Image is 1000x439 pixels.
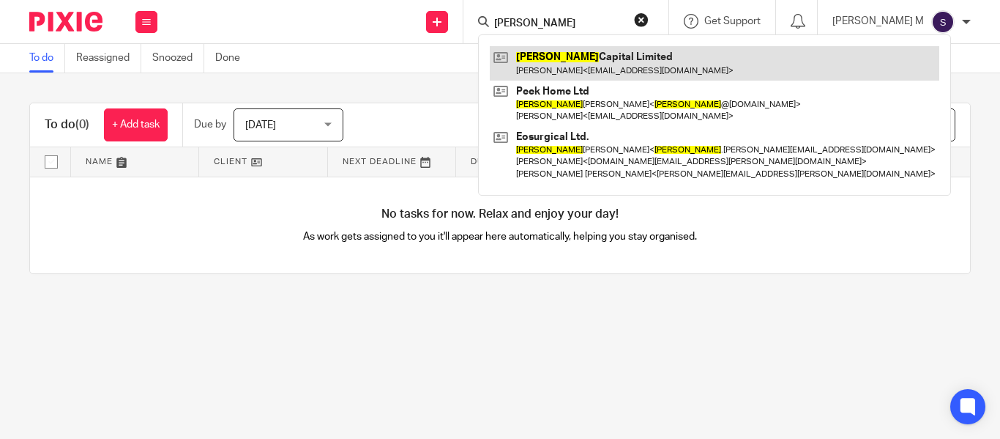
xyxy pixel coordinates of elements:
[45,117,89,133] h1: To do
[493,18,624,31] input: Search
[634,12,649,27] button: Clear
[704,16,761,26] span: Get Support
[29,12,102,32] img: Pixie
[931,10,955,34] img: svg%3E
[76,44,141,73] a: Reassigned
[104,108,168,141] a: + Add task
[29,44,65,73] a: To do
[245,120,276,130] span: [DATE]
[215,44,251,73] a: Done
[194,117,226,132] p: Due by
[75,119,89,130] span: (0)
[265,229,735,244] p: As work gets assigned to you it'll appear here automatically, helping you stay organised.
[152,44,204,73] a: Snoozed
[30,207,970,222] h4: No tasks for now. Relax and enjoy your day!
[832,14,924,29] p: [PERSON_NAME] M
